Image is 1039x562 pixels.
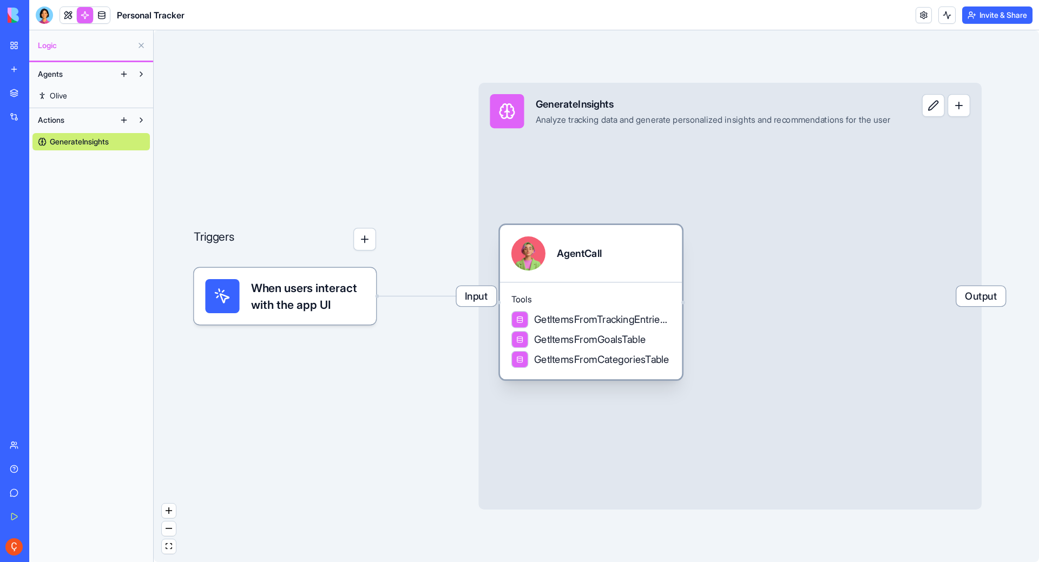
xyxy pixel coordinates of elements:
button: zoom in [162,504,176,518]
span: When users interact with the app UI [251,279,365,313]
div: InputGenerateInsightsAnalyze tracking data and generate personalized insights and recommendations... [478,83,982,510]
button: Agents [32,65,115,83]
span: Agents [38,69,63,80]
span: Tools [511,294,671,306]
button: fit view [162,539,176,554]
div: AgentCall [557,246,602,260]
span: GetItemsFromCategoriesTable [534,352,669,366]
button: Invite & Share [962,6,1033,24]
span: GetItemsFromGoalsTable [534,333,646,347]
div: AgentCallToolsGetItemsFromTrackingEntriesTableGetItemsFromGoalsTableGetItemsFromCategoriesTable [500,225,682,379]
p: Triggers [194,228,234,250]
button: zoom out [162,521,176,536]
span: Actions [38,115,64,125]
a: Olive [32,87,150,104]
img: ACg8ocLgyU1PgOIsio1aHTlhdvRccb_o-7IecWQpko9pT8L0H4qrzQ=s96-c [5,538,23,556]
span: Output [956,286,1005,306]
button: Actions [32,111,115,129]
span: Logic [38,40,133,51]
div: When users interact with the app UI [194,268,376,325]
span: GetItemsFromTrackingEntriesTable [534,313,670,327]
img: logo [8,8,75,23]
div: GenerateInsights [536,97,891,111]
a: GenerateInsights [32,133,150,150]
span: GenerateInsights [50,136,109,147]
span: Olive [50,90,67,101]
div: Analyze tracking data and generate personalized insights and recommendations for the user [536,114,891,125]
span: Personal Tracker [117,9,185,22]
span: Input [457,286,497,306]
div: Triggers [194,182,376,325]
